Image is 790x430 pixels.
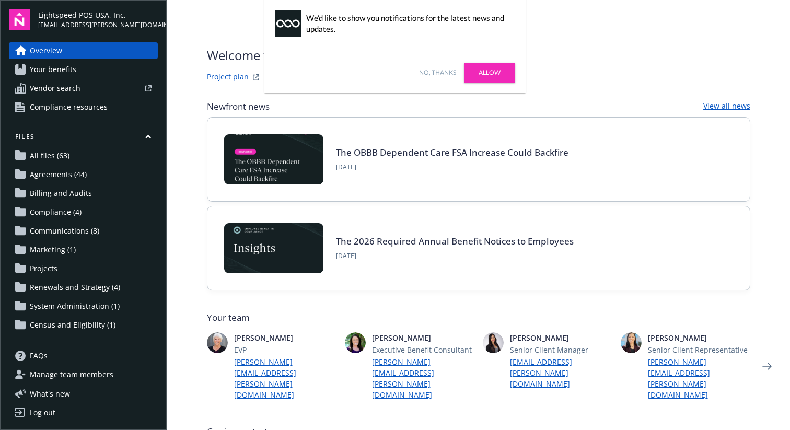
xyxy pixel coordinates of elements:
[30,166,87,183] span: Agreements (44)
[30,366,113,383] span: Manage team members
[9,298,158,315] a: System Administration (1)
[234,344,336,355] span: EVP
[30,61,76,78] span: Your benefits
[30,260,57,277] span: Projects
[419,68,456,77] a: No, thanks
[30,185,92,202] span: Billing and Audits
[648,332,750,343] span: [PERSON_NAME]
[30,404,55,421] div: Log out
[30,80,80,97] span: Vendor search
[9,279,158,296] a: Renewals and Strategy (4)
[224,134,323,184] img: BLOG-Card Image - Compliance - OBBB Dep Care FSA - 08-01-25.jpg
[9,166,158,183] a: Agreements (44)
[9,223,158,239] a: Communications (8)
[510,344,612,355] span: Senior Client Manager
[30,298,120,315] span: System Administration (1)
[9,241,158,258] a: Marketing (1)
[207,100,270,113] span: Newfront news
[38,9,158,30] button: Lightspeed POS USA, Inc.[EMAIL_ADDRESS][PERSON_NAME][DOMAIN_NAME]
[30,223,99,239] span: Communications (8)
[510,332,612,343] span: [PERSON_NAME]
[38,9,158,20] span: Lightspeed POS USA, Inc.
[30,42,62,59] span: Overview
[372,344,474,355] span: Executive Benefit Consultant
[30,99,108,115] span: Compliance resources
[9,9,30,30] img: navigator-logo.svg
[30,279,120,296] span: Renewals and Strategy (4)
[30,388,70,399] span: What ' s new
[9,388,87,399] button: What's new
[306,13,510,34] div: We'd like to show you notifications for the latest news and updates.
[250,71,262,84] a: projectPlanWebsite
[207,71,249,84] a: Project plan
[483,332,504,353] img: photo
[9,347,158,364] a: FAQs
[372,356,474,400] a: [PERSON_NAME][EMAIL_ADDRESS][PERSON_NAME][DOMAIN_NAME]
[336,162,568,172] span: [DATE]
[336,235,574,247] a: The 2026 Required Annual Benefit Notices to Employees
[345,332,366,353] img: photo
[9,80,158,97] a: Vendor search
[336,251,574,261] span: [DATE]
[234,332,336,343] span: [PERSON_NAME]
[464,63,515,83] a: Allow
[648,356,750,400] a: [PERSON_NAME][EMAIL_ADDRESS][PERSON_NAME][DOMAIN_NAME]
[9,185,158,202] a: Billing and Audits
[224,223,323,273] img: Card Image - EB Compliance Insights.png
[9,366,158,383] a: Manage team members
[30,317,115,333] span: Census and Eligibility (1)
[30,147,69,164] span: All files (63)
[30,204,82,220] span: Compliance (4)
[9,147,158,164] a: All files (63)
[207,332,228,353] img: photo
[234,356,336,400] a: [PERSON_NAME][EMAIL_ADDRESS][PERSON_NAME][DOMAIN_NAME]
[9,61,158,78] a: Your benefits
[9,317,158,333] a: Census and Eligibility (1)
[30,241,76,258] span: Marketing (1)
[207,311,750,324] span: Your team
[703,100,750,113] a: View all news
[30,347,48,364] span: FAQs
[510,356,612,389] a: [EMAIL_ADDRESS][PERSON_NAME][DOMAIN_NAME]
[621,332,642,353] img: photo
[372,332,474,343] span: [PERSON_NAME]
[648,344,750,355] span: Senior Client Representative
[9,99,158,115] a: Compliance resources
[207,46,365,65] span: Welcome to Navigator , veni
[9,260,158,277] a: Projects
[9,132,158,145] button: Files
[336,146,568,158] a: The OBBB Dependent Care FSA Increase Could Backfire
[38,20,158,30] span: [EMAIL_ADDRESS][PERSON_NAME][DOMAIN_NAME]
[9,42,158,59] a: Overview
[9,204,158,220] a: Compliance (4)
[759,358,775,375] a: Next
